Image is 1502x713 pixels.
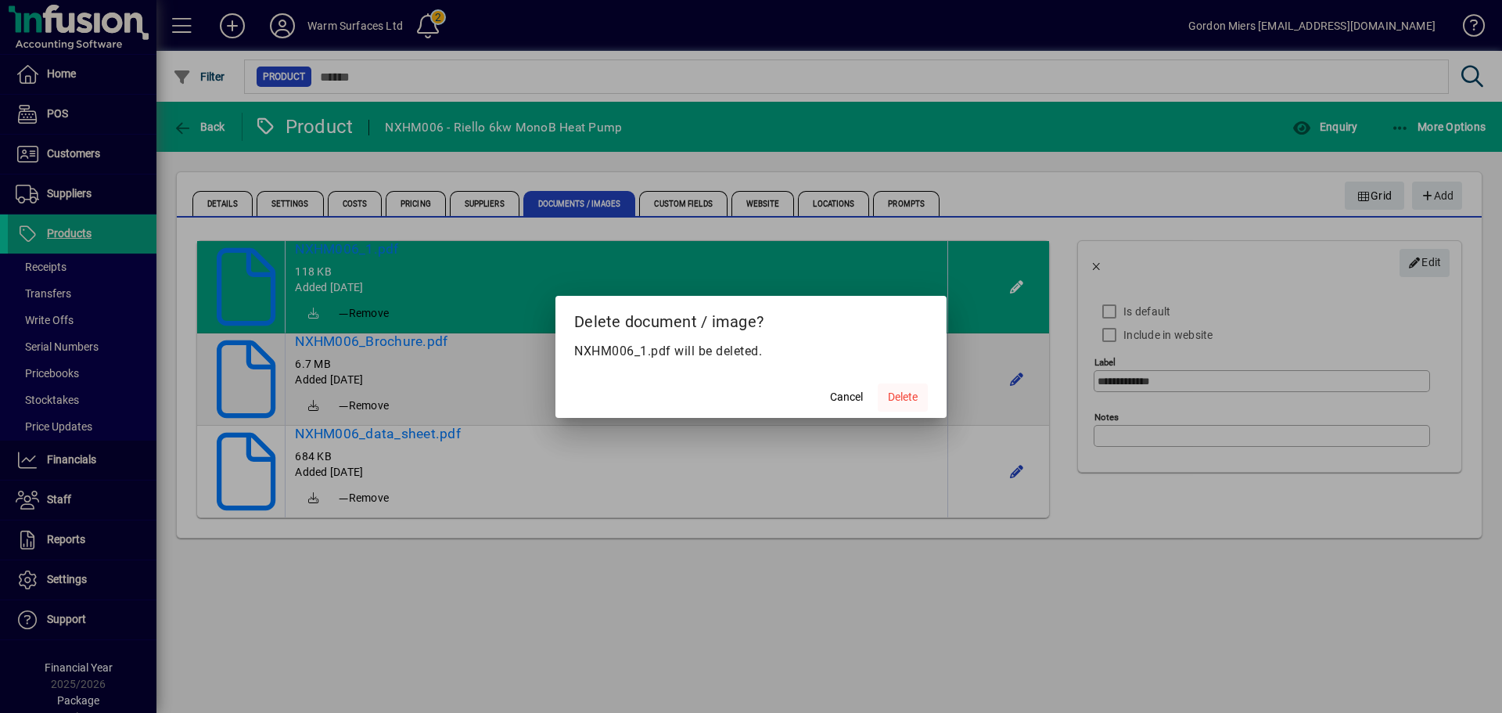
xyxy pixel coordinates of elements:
span: Delete [888,389,918,405]
p: NXHM006_1.pdf will be deleted. [574,342,928,361]
button: Delete [878,384,928,412]
button: Cancel [821,384,871,412]
span: Cancel [830,389,863,405]
h2: Delete document / image? [555,296,947,341]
